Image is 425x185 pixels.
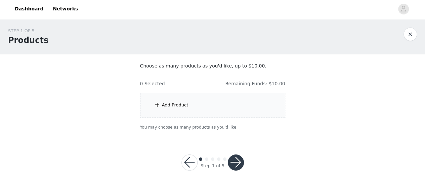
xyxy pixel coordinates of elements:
[49,1,82,16] a: Networks
[140,124,285,130] p: You may choose as many products as you'd like
[400,4,407,14] div: avatar
[225,80,285,87] h4: Remaining Funds: $10.00
[140,62,285,70] p: Choose as many products as you'd like, up to $10.00.
[162,102,188,108] div: Add Product
[201,163,224,169] div: Step 1 of 5
[8,28,48,34] div: STEP 1 OF 5
[8,34,48,46] h1: Products
[11,1,47,16] a: Dashboard
[140,80,165,87] h4: 0 Selected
